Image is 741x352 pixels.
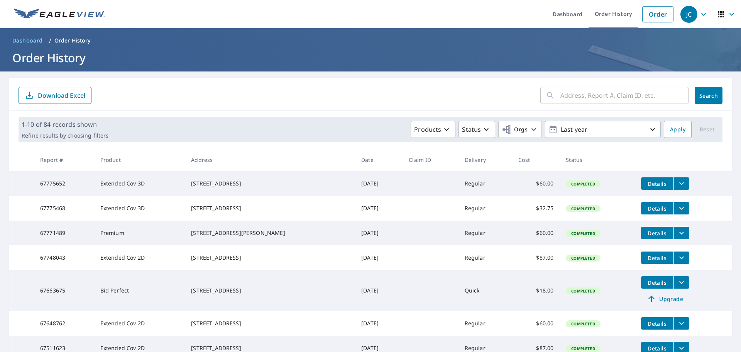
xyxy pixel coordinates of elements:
span: Search [701,92,716,99]
td: [DATE] [355,171,403,196]
nav: breadcrumb [9,34,732,47]
td: Extended Cov 2D [94,245,185,270]
button: filesDropdownBtn-67775468 [673,202,689,214]
th: Status [560,148,634,171]
td: $60.00 [512,311,560,336]
li: / [49,36,51,45]
button: detailsBtn-67748043 [641,252,673,264]
td: $87.00 [512,245,560,270]
button: Search [695,87,722,104]
span: Details [646,230,669,237]
button: filesDropdownBtn-67648762 [673,317,689,330]
td: $32.75 [512,196,560,221]
td: 67775652 [34,171,94,196]
div: [STREET_ADDRESS] [191,204,349,212]
td: [DATE] [355,196,403,221]
p: Products [414,125,441,134]
button: detailsBtn-67648762 [641,317,673,330]
th: Cost [512,148,560,171]
h1: Order History [9,50,732,66]
button: filesDropdownBtn-67771489 [673,227,689,239]
button: detailsBtn-67775468 [641,202,673,214]
td: [DATE] [355,245,403,270]
button: filesDropdownBtn-67663675 [673,276,689,289]
button: Download Excel [19,87,91,104]
td: Regular [458,245,513,270]
a: Dashboard [9,34,46,47]
img: EV Logo [14,9,105,20]
div: [STREET_ADDRESS] [191,320,349,327]
span: Details [646,205,669,212]
span: Completed [567,255,599,261]
td: Premium [94,221,185,245]
span: Completed [567,181,599,187]
button: Orgs [498,121,542,138]
td: Extended Cov 2D [94,311,185,336]
td: Extended Cov 3D [94,171,185,196]
th: Date [355,148,403,171]
button: filesDropdownBtn-67748043 [673,252,689,264]
p: 1-10 of 84 records shown [22,120,108,129]
button: detailsBtn-67663675 [641,276,673,289]
td: 67775468 [34,196,94,221]
td: $18.00 [512,270,560,311]
td: Regular [458,171,513,196]
div: JC [680,6,697,23]
p: Refine results by choosing filters [22,132,108,139]
button: detailsBtn-67771489 [641,227,673,239]
th: Product [94,148,185,171]
td: [DATE] [355,221,403,245]
div: [STREET_ADDRESS] [191,287,349,294]
td: Regular [458,311,513,336]
th: Delivery [458,148,513,171]
a: Upgrade [641,292,689,305]
span: Completed [567,346,599,351]
th: Claim ID [403,148,458,171]
td: $60.00 [512,221,560,245]
span: Completed [567,231,599,236]
span: Completed [567,321,599,326]
button: Last year [545,121,661,138]
td: 67771489 [34,221,94,245]
div: [STREET_ADDRESS] [191,254,349,262]
p: Download Excel [38,91,85,100]
td: Regular [458,221,513,245]
span: Completed [567,206,599,211]
th: Address [185,148,355,171]
span: Orgs [502,125,528,134]
span: Details [646,180,669,187]
th: Report # [34,148,94,171]
td: Bid Perfect [94,270,185,311]
span: Details [646,345,669,352]
div: [STREET_ADDRESS] [191,180,349,187]
td: [DATE] [355,270,403,311]
span: Completed [567,288,599,294]
span: Upgrade [646,294,685,303]
div: [STREET_ADDRESS][PERSON_NAME] [191,229,349,237]
td: 67648762 [34,311,94,336]
a: Order [642,6,673,22]
button: detailsBtn-67775652 [641,177,673,190]
td: Quick [458,270,513,311]
p: Last year [558,123,648,136]
p: Order History [54,37,91,44]
span: Details [646,254,669,262]
td: Regular [458,196,513,221]
p: Status [462,125,481,134]
td: 67663675 [34,270,94,311]
span: Details [646,279,669,286]
button: Products [411,121,455,138]
input: Address, Report #, Claim ID, etc. [560,85,689,106]
button: Apply [664,121,692,138]
div: [STREET_ADDRESS] [191,344,349,352]
td: $60.00 [512,171,560,196]
button: Status [458,121,495,138]
td: 67748043 [34,245,94,270]
span: Details [646,320,669,327]
button: filesDropdownBtn-67775652 [673,177,689,190]
td: Extended Cov 3D [94,196,185,221]
td: [DATE] [355,311,403,336]
span: Apply [670,125,685,134]
span: Dashboard [12,37,43,44]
